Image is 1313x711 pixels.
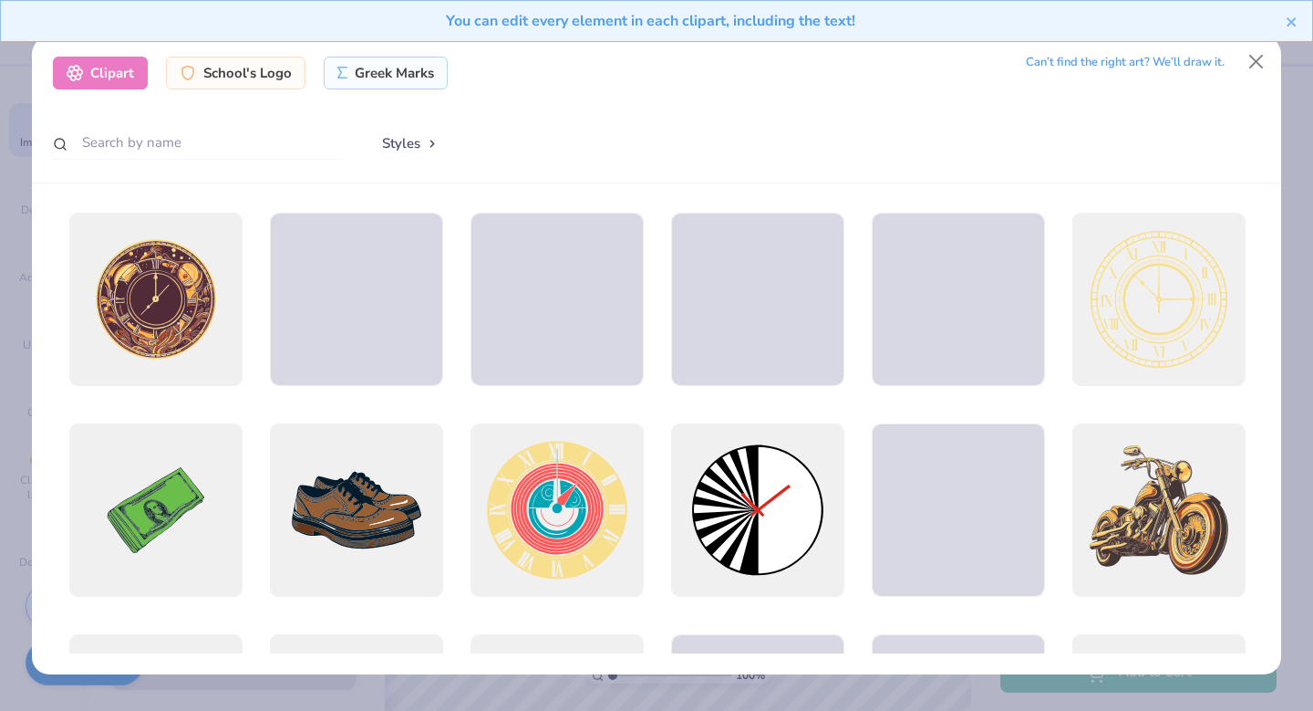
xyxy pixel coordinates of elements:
div: Can’t find the right art? We’ll draw it. [1026,47,1225,78]
div: Greek Marks [324,57,449,89]
div: You can edit every element in each clipart, including the text! [15,10,1286,32]
button: Styles [363,126,458,161]
div: Clipart [53,57,148,89]
div: School's Logo [166,57,305,89]
button: close [1286,10,1298,32]
input: Search by name [53,126,345,160]
button: Close [1239,45,1274,79]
